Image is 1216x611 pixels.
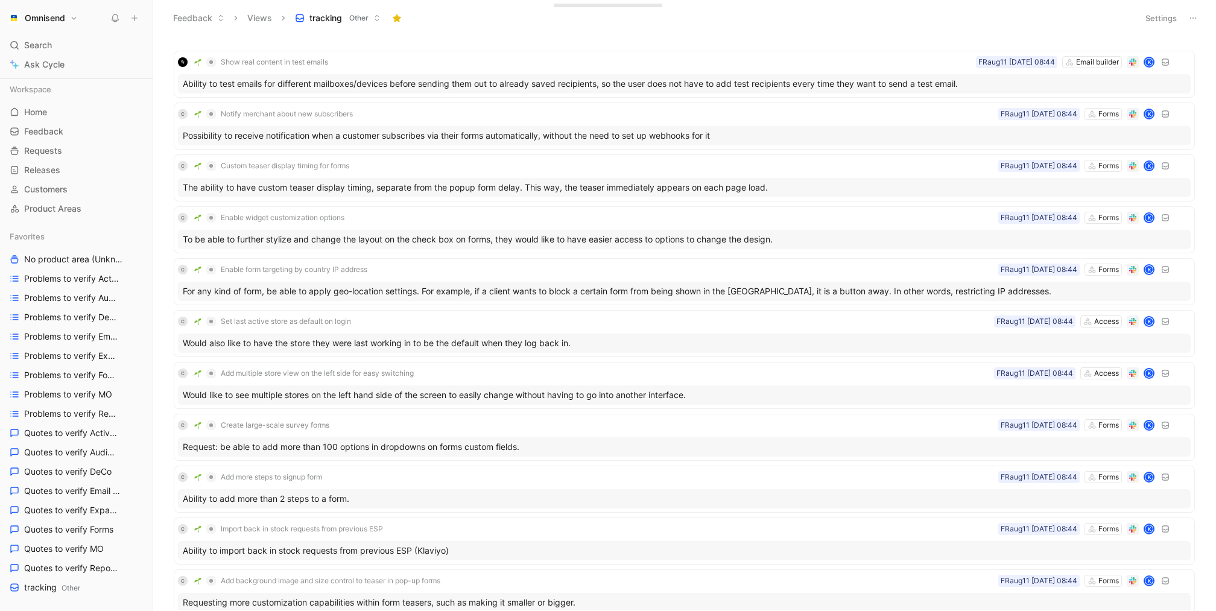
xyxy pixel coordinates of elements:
span: Problems to verify Activation [24,273,121,285]
a: Quotes to verify MO [5,540,148,558]
img: 🌱 [194,162,201,169]
div: K [1145,369,1153,378]
span: Product Areas [24,203,81,215]
span: Problems to verify Audience [24,292,120,304]
a: Releases [5,161,148,179]
div: C [178,472,188,482]
img: 🌱 [194,318,201,325]
div: C [178,213,188,223]
a: Quotes to verify Email builder [5,482,148,500]
div: K [1145,162,1153,170]
a: C🌱Add more steps to signup formFormsFRaug11 [DATE] 08:44KAbility to add more than 2 steps to a form. [174,466,1195,513]
div: Forms [1098,212,1119,224]
span: Enable widget customization options [221,213,344,223]
div: Forms [1098,108,1119,120]
span: Customers [24,183,68,195]
div: Access [1094,315,1119,328]
span: Problems to verify Reporting [24,408,120,420]
a: trackingOther [5,578,148,597]
button: trackingOther [290,9,386,27]
div: FRaug11 [DATE] 08:44 [1001,264,1077,276]
a: Quotes to verify Forms [5,521,148,539]
button: 🌱Set last active store as default on login [190,314,355,329]
span: Ask Cycle [24,57,65,72]
img: 🌱 [194,110,201,118]
div: Possibility to receive notification when a customer subscribes via their forms automatically, wit... [178,126,1191,145]
a: C🌱Notify merchant about new subscribersFormsFRaug11 [DATE] 08:44KPossibility to receive notificat... [174,103,1195,150]
span: Requests [24,145,62,157]
span: Problems to verify Expansion [24,350,121,362]
div: K [1145,473,1153,481]
a: Quotes to verify DeCo [5,463,148,481]
button: 🌱Custom teaser display timing for forms [190,159,353,173]
div: FRaug11 [DATE] 08:44 [978,56,1055,68]
div: FRaug11 [DATE] 08:44 [996,315,1073,328]
a: Quotes to verify Activation [5,424,148,442]
button: 🌱Create large-scale survey forms [190,418,334,432]
span: Home [24,106,47,118]
div: Ability to import back in stock requests from previous ESP (Klaviyo) [178,541,1191,560]
div: C [178,420,188,430]
a: C🌱Import back in stock requests from previous ESPFormsFRaug11 [DATE] 08:44KAbility to import back... [174,518,1195,565]
a: C🌱Create large-scale survey formsFormsFRaug11 [DATE] 08:44KRequest: be able to add more than 100 ... [174,414,1195,461]
div: Forms [1098,160,1119,172]
span: Problems to verify Email Builder [24,331,122,343]
div: FRaug11 [DATE] 08:44 [1001,419,1077,431]
span: Show real content in test emails [221,57,328,67]
button: Settings [1140,10,1182,27]
a: Problems to verify DeCo [5,308,148,326]
span: Search [24,38,52,52]
img: 🌱 [194,59,201,66]
span: Add background image and size control to teaser in pop-up forms [221,576,440,586]
a: Quotes to verify Audience [5,443,148,461]
div: C [178,524,188,534]
span: Problems to verify DeCo [24,311,117,323]
div: Ability to add more than 2 steps to a form. [178,489,1191,508]
div: C [178,161,188,171]
button: OmnisendOmnisend [5,10,81,27]
span: Feedback [24,125,63,138]
a: Problems to verify Email Builder [5,328,148,346]
span: Problems to verify MO [24,388,112,400]
img: 🌱 [194,525,201,533]
img: 🌱 [194,422,201,429]
div: Ability to test emails for different mailboxes/devices before sending them out to already saved r... [178,74,1191,93]
button: 🌱Import back in stock requests from previous ESP [190,522,387,536]
a: C🌱Enable widget customization optionsFormsFRaug11 [DATE] 08:44KTo be able to further stylize and ... [174,206,1195,253]
div: K [1145,214,1153,222]
span: Problems to verify Forms [24,369,118,381]
button: 🌱Enable widget customization options [190,211,349,225]
div: C [178,265,188,274]
span: Notify merchant about new subscribers [221,109,353,119]
span: Add more steps to signup form [221,472,322,482]
span: Quotes to verify Activation [24,427,119,439]
div: C [178,576,188,586]
span: Quotes to verify Forms [24,524,113,536]
div: FRaug11 [DATE] 08:44 [1001,108,1077,120]
a: C🌱Add multiple store view on the left side for easy switchingAccessFRaug11 [DATE] 08:44KWould lik... [174,362,1195,409]
span: Add multiple store view on the left side for easy switching [221,369,414,378]
div: FRaug11 [DATE] 08:44 [1001,575,1077,587]
div: For any kind of form, be able to apply geo-location settings. For example, if a client wants to b... [178,282,1191,301]
img: Omnisend [8,12,20,24]
span: Create large-scale survey forms [221,420,329,430]
span: tracking [309,12,342,24]
div: To be able to further stylize and change the layout on the check box on forms, they would like to... [178,230,1191,249]
button: 🌱Notify merchant about new subscribers [190,107,357,121]
div: Forms [1098,419,1119,431]
span: No product area (Unknowns) [24,253,124,266]
button: Views [242,9,277,27]
div: Forms [1098,264,1119,276]
span: Quotes to verify Email builder [24,485,121,497]
a: Problems to verify Audience [5,289,148,307]
div: Email builder [1076,56,1119,68]
a: Problems to verify Expansion [5,347,148,365]
span: Other [62,583,80,592]
div: Would also like to have the store they were last working in to be the default when they log back in. [178,334,1191,353]
div: Search [5,36,148,54]
span: Quotes to verify Audience [24,446,119,458]
img: logo [178,57,188,67]
img: 🌱 [194,214,201,221]
button: 🌱Add background image and size control to teaser in pop-up forms [190,574,445,588]
a: Customers [5,180,148,198]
